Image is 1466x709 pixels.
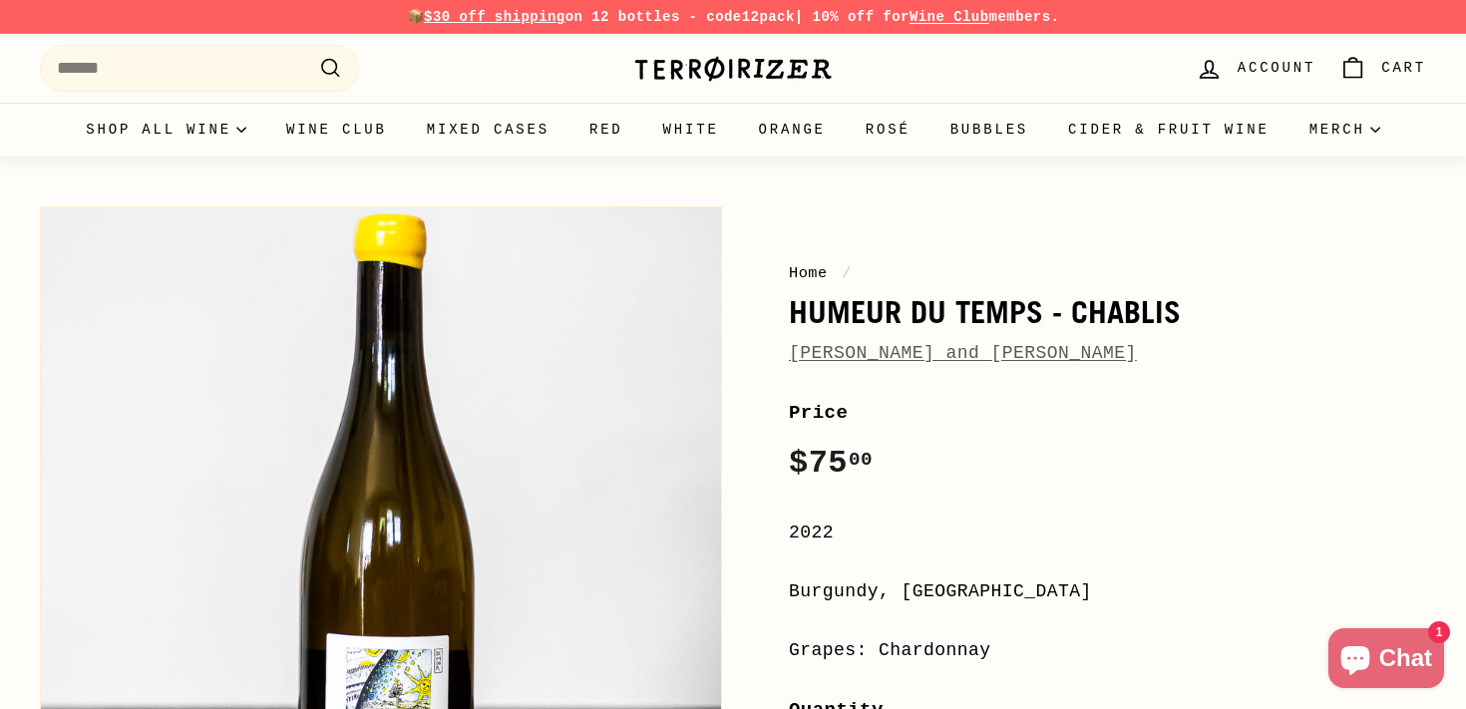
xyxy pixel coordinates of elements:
[424,9,565,25] span: $30 off shipping
[789,398,1426,428] label: Price
[1048,103,1289,157] a: Cider & Fruit Wine
[407,103,569,157] a: Mixed Cases
[789,636,1426,665] div: Grapes: Chardonnay
[930,103,1048,157] a: Bubbles
[66,103,266,157] summary: Shop all wine
[1289,103,1400,157] summary: Merch
[910,9,989,25] a: Wine Club
[40,6,1426,28] p: 📦 on 12 bottles - code | 10% off for members.
[789,264,828,282] a: Home
[1327,39,1438,98] a: Cart
[849,449,873,471] sup: 00
[739,103,846,157] a: Orange
[837,264,857,282] span: /
[846,103,930,157] a: Rosé
[1184,39,1327,98] a: Account
[789,261,1426,285] nav: breadcrumbs
[1322,628,1450,693] inbox-online-store-chat: Shopify online store chat
[789,577,1426,606] div: Burgundy, [GEOGRAPHIC_DATA]
[1381,57,1426,79] span: Cart
[266,103,407,157] a: Wine Club
[789,295,1426,329] h1: Humeur du Temps - Chablis
[1238,57,1315,79] span: Account
[789,445,873,482] span: $75
[643,103,739,157] a: White
[789,519,1426,547] div: 2022
[742,9,795,25] strong: 12pack
[569,103,643,157] a: Red
[789,343,1137,363] a: [PERSON_NAME] and [PERSON_NAME]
